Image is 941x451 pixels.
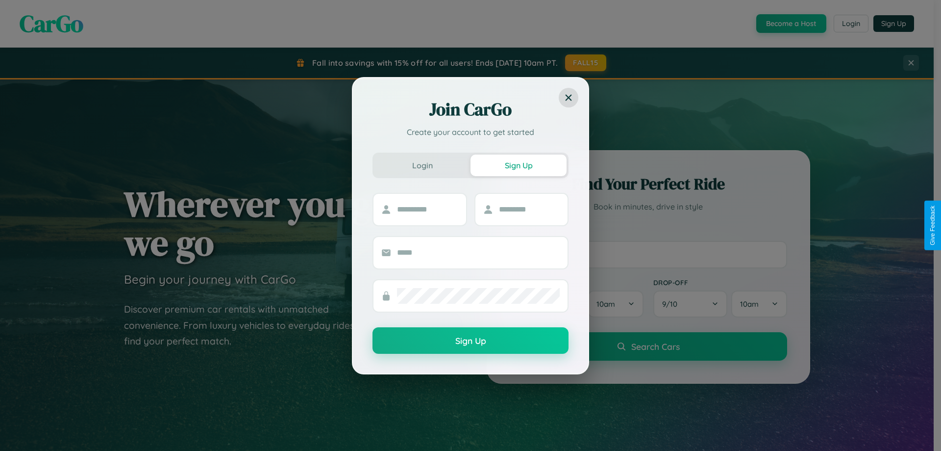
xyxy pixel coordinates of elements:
p: Create your account to get started [372,126,569,138]
button: Sign Up [470,155,567,176]
h2: Join CarGo [372,98,569,121]
button: Login [374,155,470,176]
button: Sign Up [372,327,569,354]
div: Give Feedback [929,206,936,245]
